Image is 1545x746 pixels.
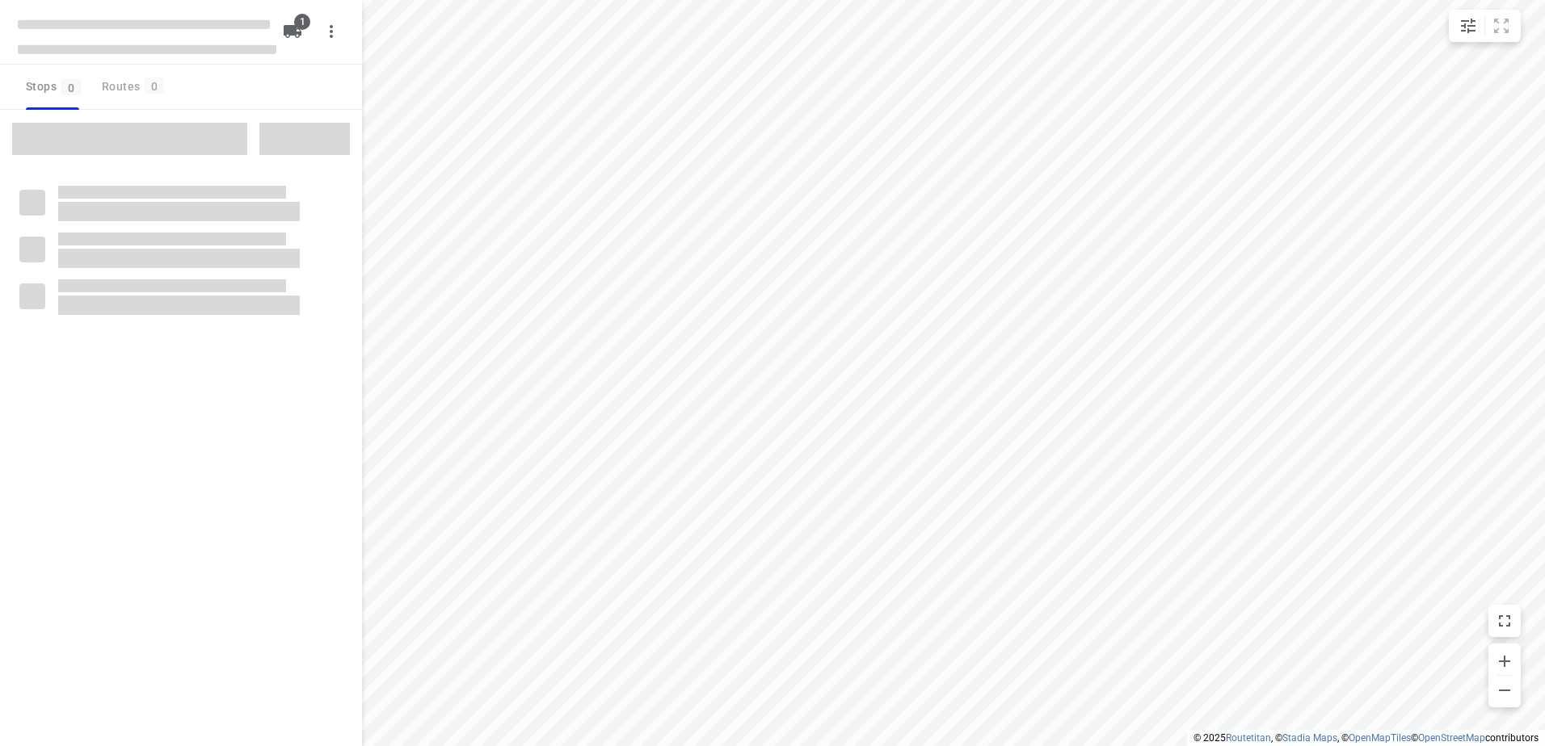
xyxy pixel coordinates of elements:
[1449,10,1521,42] div: small contained button group
[1418,732,1485,744] a: OpenStreetMap
[1452,10,1484,42] button: Map settings
[1193,732,1539,744] li: © 2025 , © , © © contributors
[1226,732,1271,744] a: Routetitan
[1282,732,1337,744] a: Stadia Maps
[1349,732,1411,744] a: OpenMapTiles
